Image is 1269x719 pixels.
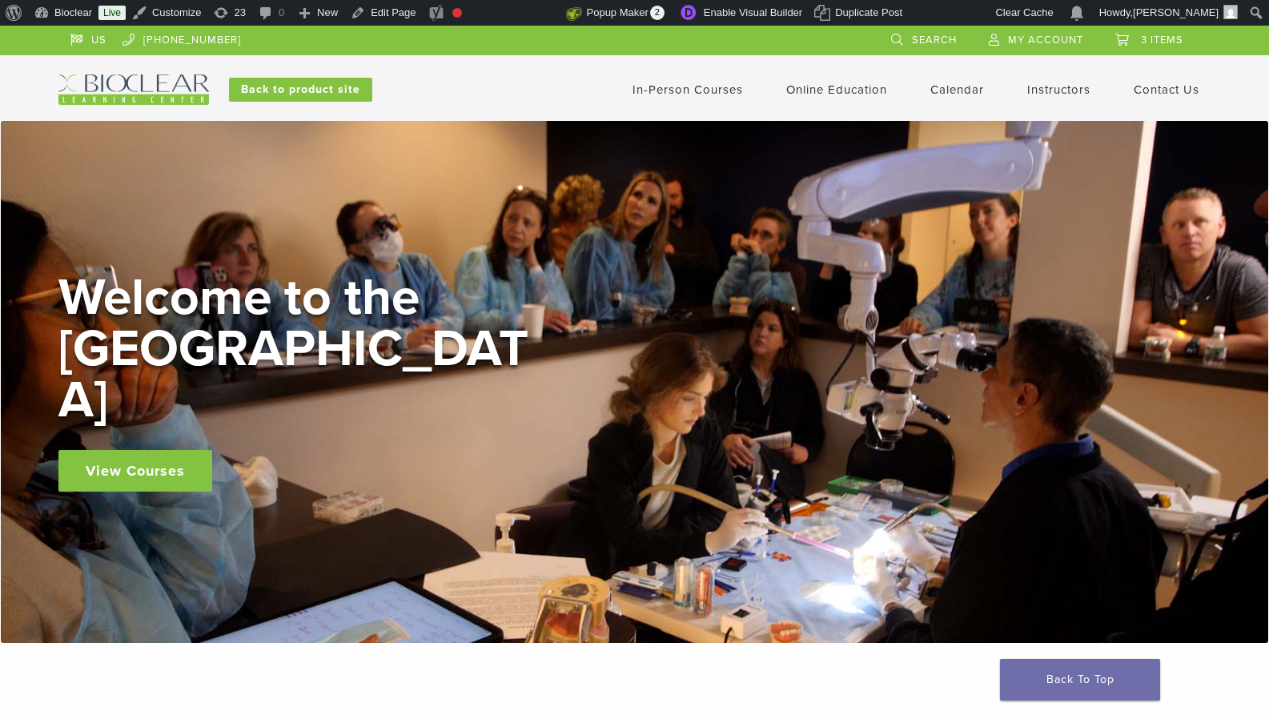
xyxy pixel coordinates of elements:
[912,34,957,46] span: Search
[476,4,566,23] img: Views over 48 hours. Click for more Jetpack Stats.
[98,6,126,20] a: Live
[1141,34,1183,46] span: 3 items
[1027,82,1090,97] a: Instructors
[58,74,209,105] img: Bioclear
[1008,34,1083,46] span: My Account
[891,26,957,50] a: Search
[58,450,212,492] a: View Courses
[58,272,539,426] h2: Welcome to the [GEOGRAPHIC_DATA]
[1134,82,1199,97] a: Contact Us
[786,82,887,97] a: Online Education
[122,26,241,50] a: [PHONE_NUMBER]
[1133,6,1219,18] span: [PERSON_NAME]
[1000,659,1160,701] a: Back To Top
[1115,26,1183,50] a: 3 items
[70,26,106,50] a: US
[452,8,462,18] div: Focus keyphrase not set
[989,26,1083,50] a: My Account
[632,82,743,97] a: In-Person Courses
[229,78,372,102] a: Back to product site
[650,6,665,20] span: 2
[930,82,984,97] a: Calendar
